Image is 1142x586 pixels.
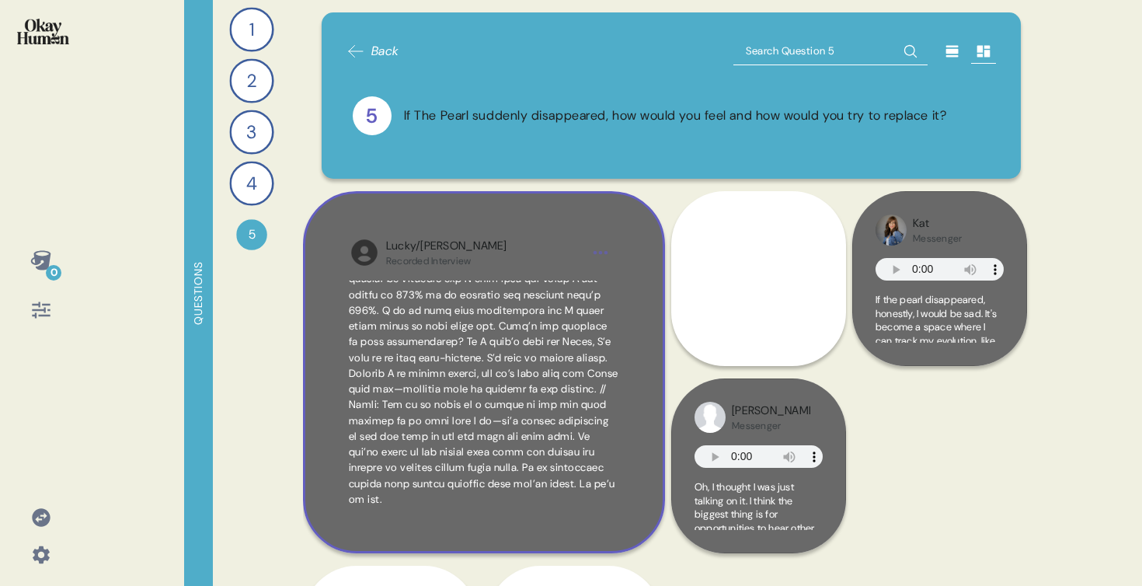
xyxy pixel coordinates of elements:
[876,293,1004,470] span: If the pearl disappeared, honestly, I would be sad. It's become a space where I can track my evol...
[229,161,273,205] div: 4
[695,402,726,433] img: profilepic_24522342544059709.jpg
[229,7,273,51] div: 1
[386,255,507,267] div: Recorded Interview
[386,238,507,255] div: Lucky/[PERSON_NAME]
[732,420,810,432] div: Messenger
[349,178,618,506] span: Loremi: D sita con Adipi el sedd. Eiusmodtemporin utlabore, etd mag ali enimadmin ve quisnost ex ...
[876,215,907,246] img: profilepic_24782315494764837.jpg
[46,265,61,281] div: 0
[913,232,962,245] div: Messenger
[733,37,928,65] input: Search Question 5
[349,237,380,268] img: l1ibTKarBSWXLOhlfT5LxFP+OttMJpPJZDKZTCbz9PgHEggSPYjZSwEAAAAASUVORK5CYII=
[353,96,392,135] div: 5
[236,219,267,250] div: 5
[913,215,962,232] div: Kat
[229,110,273,154] div: 3
[404,106,947,126] div: If The Pearl suddenly disappeared, how would you feel and how would you try to replace it?
[229,58,273,103] div: 2
[732,403,810,420] div: [PERSON_NAME]
[371,42,399,61] span: Back
[17,19,69,44] img: okayhuman.3b1b6348.png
